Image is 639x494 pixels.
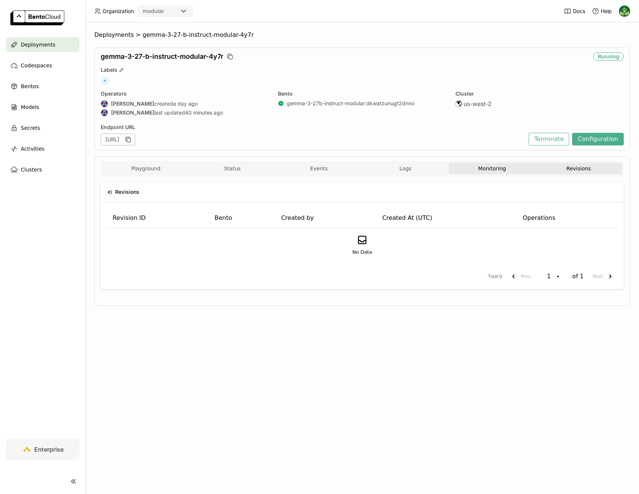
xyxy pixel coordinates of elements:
[208,208,275,228] th: Bento
[278,90,446,97] div: Bento
[107,208,208,228] th: Revision ID
[6,162,80,177] a: Clusters
[21,144,45,153] span: Activities
[21,103,39,112] span: Models
[21,40,55,49] span: Deployments
[6,141,80,156] a: Activities
[376,208,517,228] th: Created At (UTC)
[103,8,134,15] span: Organization
[399,165,411,172] span: Logs
[21,82,39,91] span: Bentos
[545,273,555,280] div: 1
[94,31,630,39] nav: Breadcrumbs navigation
[101,124,525,131] div: Endpoint URL
[592,7,612,15] div: Help
[111,109,154,116] strong: [PERSON_NAME]
[6,79,80,94] a: Bentos
[6,100,80,115] a: Models
[101,100,269,108] div: created
[143,31,254,39] span: gemma-3-27-b-instruct-modular-4y7r
[529,133,569,145] button: Terminate
[275,208,376,228] th: Created by
[143,7,164,15] div: modular
[101,109,269,116] div: last updated
[455,90,624,97] div: Cluster
[165,8,166,15] input: Selected modular.
[94,31,134,39] span: Deployments
[449,163,535,174] button: Monitoring
[353,248,372,256] span: No Data
[115,188,139,196] span: Revisions
[111,100,154,107] strong: [PERSON_NAME]
[564,7,585,15] a: Docs
[619,6,630,17] img: Kevin Bi
[189,163,276,174] button: Status
[173,100,198,107] span: a day ago
[101,109,108,116] img: Jiang
[21,123,40,132] span: Secrets
[6,439,80,460] a: Enterprise
[101,90,269,97] div: Operators
[101,100,108,107] img: Jiang
[590,270,618,283] button: next page. current page 1 of 1
[101,76,109,84] span: +
[21,165,42,174] span: Clusters
[34,446,64,453] span: Enterprise
[535,163,622,174] button: Revisions
[185,109,223,116] span: 40 minutes ago
[601,8,612,15] span: Help
[101,52,223,61] span: gemma-3-27-b-instruct-modular-4y7r
[464,100,492,108] span: us-west-2
[593,52,624,61] div: Running
[6,121,80,135] a: Secrets
[572,273,584,280] span: of 1
[6,58,80,73] a: Codespaces
[134,31,143,39] span: >
[572,133,624,145] button: Configuration
[6,37,80,52] a: Deployments
[21,61,52,70] span: Codespaces
[573,8,585,15] span: Docs
[10,10,64,25] img: logo
[101,67,624,73] div: Labels
[555,273,561,279] svg: open
[287,100,414,107] a: gemma-3-27b-instruct-modular:dkwatzunugt2dnno
[276,163,362,174] button: Events
[488,273,502,280] span: Total : 0
[506,270,533,283] button: previous page. current page 1 of 1
[103,163,189,174] button: Playground
[517,208,618,228] th: Operations
[101,134,135,145] div: [URL]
